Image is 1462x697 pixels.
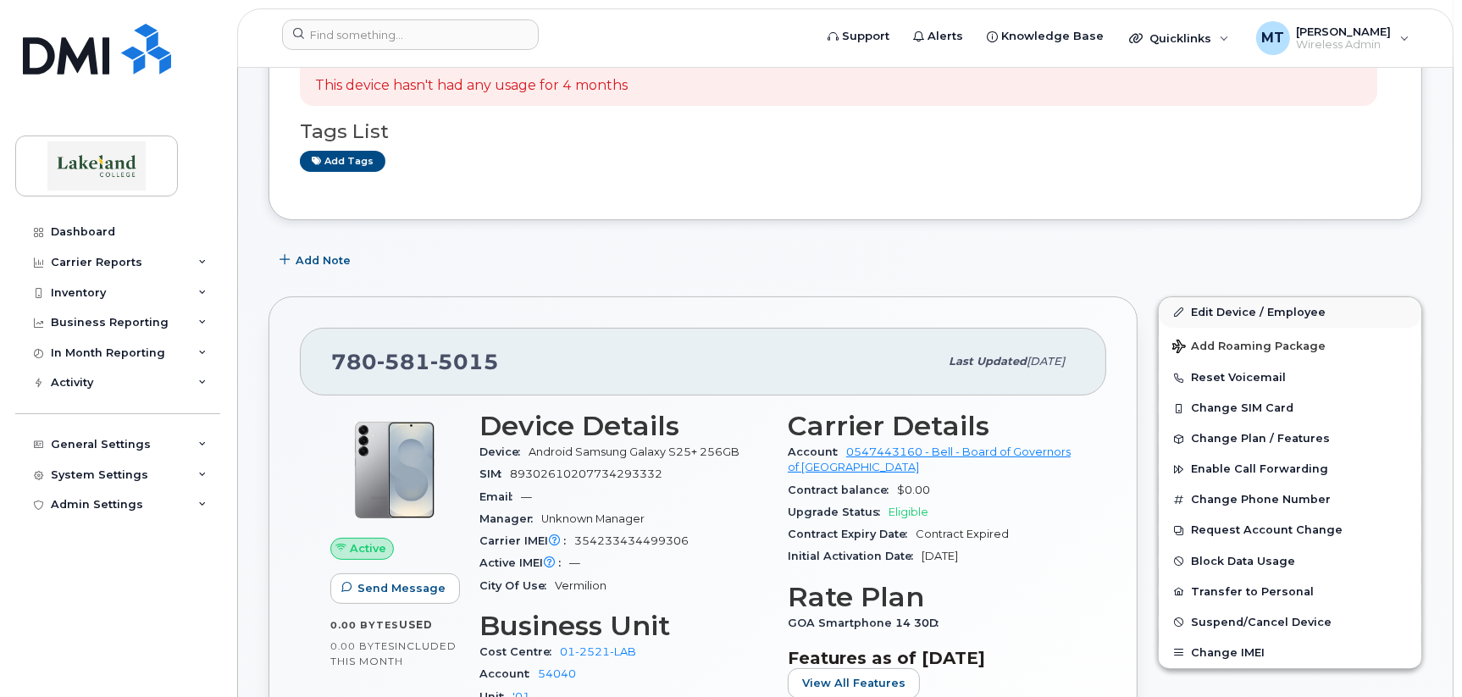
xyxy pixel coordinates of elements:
span: Active [350,540,386,556]
a: 0547443160 - Bell - Board of Governors of [GEOGRAPHIC_DATA] [788,445,1071,473]
button: Block Data Usage [1159,546,1421,577]
span: Carrier IMEI [479,534,574,547]
span: Change Plan / Features [1191,433,1330,445]
span: $0.00 [897,484,930,496]
a: Edit Device / Employee [1159,297,1421,328]
span: Cost Centre [479,645,560,658]
span: Initial Activation Date [788,550,922,562]
span: 581 [377,349,430,374]
span: Manager [479,512,541,525]
span: Account [788,445,846,458]
button: Change IMEI [1159,638,1421,668]
span: City Of Use [479,579,555,592]
span: 89302610207734293332 [510,467,662,480]
span: Enable Call Forwarding [1191,463,1328,476]
input: Find something... [282,19,539,50]
span: Send Message [357,580,446,596]
p: This device hasn't had any usage for 4 months [315,76,628,96]
span: View All Features [802,675,905,691]
button: Suspend/Cancel Device [1159,607,1421,638]
span: Email [479,490,521,503]
span: Contract balance [788,484,897,496]
span: Active IMEI [479,556,569,569]
a: Alerts [901,19,975,53]
button: Reset Voicemail [1159,362,1421,393]
h3: Rate Plan [788,582,1076,612]
span: Support [842,28,889,45]
span: [DATE] [922,550,958,562]
span: Contract Expiry Date [788,528,916,540]
a: Add tags [300,151,385,172]
div: Margaret Templeton [1244,21,1421,55]
h3: Features as of [DATE] [788,648,1076,668]
span: Quicklinks [1149,31,1211,45]
span: Wireless Admin [1297,38,1392,52]
span: Unknown Manager [541,512,645,525]
span: Add Roaming Package [1172,340,1326,356]
span: used [399,618,433,631]
span: GOA Smartphone 14 30D [788,617,947,629]
button: Transfer to Personal [1159,577,1421,607]
span: Knowledge Base [1001,28,1104,45]
span: Android Samsung Galaxy S25+ 256GB [529,445,739,458]
span: Add Note [296,252,351,268]
span: MT [1261,28,1284,48]
span: — [521,490,532,503]
span: Eligible [889,506,928,518]
button: Enable Call Forwarding [1159,454,1421,484]
span: [DATE] [1027,355,1065,368]
span: Contract Expired [916,528,1009,540]
a: 01-2521-LAB [560,645,636,658]
span: 0.00 Bytes [330,640,395,652]
span: Vermilion [555,579,606,592]
img: s25plus.png [344,419,446,521]
button: Request Account Change [1159,515,1421,545]
span: 354233434499306 [574,534,689,547]
h3: Business Unit [479,611,767,641]
h3: Device Details [479,411,767,441]
span: Account [479,667,538,680]
a: Knowledge Base [975,19,1116,53]
span: SIM [479,467,510,480]
button: Send Message [330,573,460,604]
h3: Carrier Details [788,411,1076,441]
span: 780 [331,349,499,374]
a: 54040 [538,667,576,680]
span: — [569,556,580,569]
button: Add Note [269,246,365,276]
span: [PERSON_NAME] [1297,25,1392,38]
span: Alerts [928,28,963,45]
a: Support [816,19,901,53]
span: Upgrade Status [788,506,889,518]
span: 5015 [430,349,499,374]
button: Add Roaming Package [1159,328,1421,362]
button: Change SIM Card [1159,393,1421,423]
h3: Tags List [300,121,1391,142]
div: Quicklinks [1117,21,1241,55]
button: Change Plan / Features [1159,423,1421,454]
span: Suspend/Cancel Device [1191,616,1332,628]
button: Change Phone Number [1159,484,1421,515]
span: 0.00 Bytes [330,619,399,631]
span: Last updated [949,355,1027,368]
span: Device [479,445,529,458]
